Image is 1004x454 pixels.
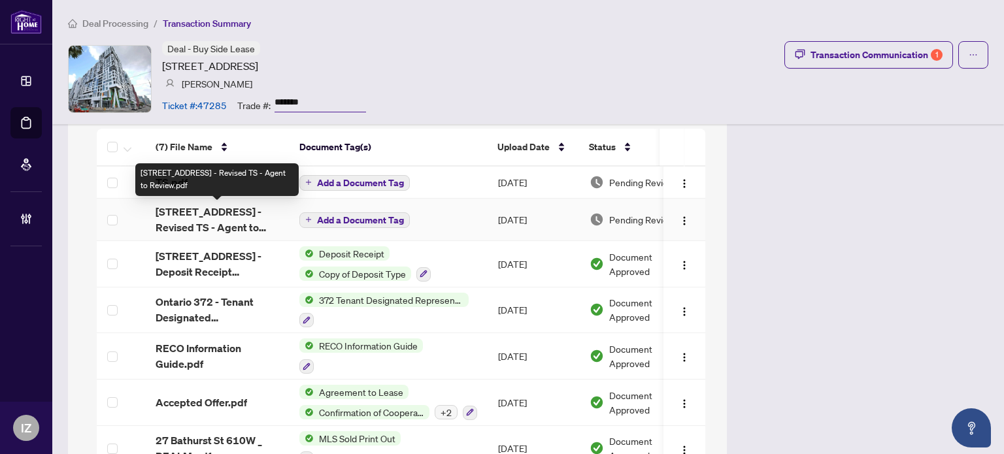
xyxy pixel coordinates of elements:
[488,333,579,380] td: [DATE]
[497,140,550,154] span: Upload Date
[162,98,227,112] article: Ticket #: 47285
[590,257,604,271] img: Document Status
[299,338,314,353] img: Status Icon
[590,175,604,189] img: Document Status
[82,18,148,29] span: Deal Processing
[314,338,423,353] span: RECO Information Guide
[609,175,675,189] span: Pending Review
[299,293,469,328] button: Status Icon372 Tenant Designated Representation Agreement - Authority for Lease or Purchase
[68,19,77,28] span: home
[679,178,690,189] img: Logo
[167,42,255,54] span: Deal - Buy Side Lease
[314,431,401,446] span: MLS Sold Print Out
[679,216,690,226] img: Logo
[488,380,579,426] td: [DATE]
[590,302,604,317] img: Document Status
[314,246,390,261] span: Deposit Receipt
[145,129,289,167] th: (7) File Name
[299,293,314,307] img: Status Icon
[609,388,680,417] span: Document Approved
[488,241,579,287] td: [DATE]
[435,405,458,419] div: + 2
[156,140,212,154] span: (7) File Name
[299,175,410,191] button: Add a Document Tag
[10,10,42,34] img: logo
[299,405,314,419] img: Status Icon
[590,212,604,227] img: Document Status
[784,41,953,69] button: Transaction Communication1
[299,338,423,374] button: Status IconRECO Information Guide
[674,392,695,413] button: Logo
[314,293,469,307] span: 372 Tenant Designated Representation Agreement - Authority for Lease or Purchase
[162,58,258,74] article: [STREET_ADDRESS]
[811,44,943,65] div: Transaction Communication
[314,385,409,399] span: Agreement to Lease
[589,140,616,154] span: Status
[156,395,247,410] span: Accepted Offer.pdf
[156,294,278,325] span: Ontario 372 - Tenant Designated Representation Agreement - Authority for Lease or Purchase.pdf
[299,174,410,191] button: Add a Document Tag
[305,216,312,223] span: plus
[299,212,410,228] button: Add a Document Tag
[679,306,690,317] img: Logo
[679,260,690,270] img: Logo
[578,129,690,167] th: Status
[299,431,314,446] img: Status Icon
[69,46,151,112] img: IMG-C12285069_1.jpg
[299,385,314,399] img: Status Icon
[299,267,314,281] img: Status Icon
[952,408,991,447] button: Open asap
[237,98,271,112] article: Trade #:
[299,211,410,228] button: Add a Document Tag
[487,129,578,167] th: Upload Date
[305,179,312,186] span: plus
[609,212,675,227] span: Pending Review
[679,352,690,363] img: Logo
[609,250,680,278] span: Document Approved
[299,246,431,282] button: Status IconDeposit ReceiptStatus IconCopy of Deposit Type
[609,295,680,324] span: Document Approved
[299,246,314,261] img: Status Icon
[609,342,680,370] span: Document Approved
[488,199,579,241] td: [DATE]
[156,248,278,280] span: [STREET_ADDRESS] - Deposit Receipt 2025.pdf
[289,129,487,167] th: Document Tag(s)
[674,299,695,320] button: Logo
[317,178,404,187] span: Add a Document Tag
[299,385,477,420] button: Status IconAgreement to LeaseStatus IconConfirmation of Cooperation+2
[163,18,251,29] span: Transaction Summary
[154,16,158,31] li: /
[182,76,252,91] article: [PERSON_NAME]
[314,267,411,281] span: Copy of Deposit Type
[488,167,579,199] td: [DATE]
[314,405,429,419] span: Confirmation of Cooperation
[135,163,299,196] div: [STREET_ADDRESS] - Revised TS - Agent to Review.pdf
[969,50,978,59] span: ellipsis
[156,204,278,235] span: [STREET_ADDRESS] - Revised TS - Agent to Review.pdf
[156,340,278,372] span: RECO Information Guide.pdf
[317,216,404,225] span: Add a Document Tag
[21,419,31,437] span: IZ
[674,253,695,274] button: Logo
[590,395,604,410] img: Document Status
[165,79,175,88] img: svg%3e
[590,349,604,363] img: Document Status
[674,346,695,366] button: Logo
[488,287,579,334] td: [DATE]
[931,49,943,61] div: 1
[679,398,690,409] img: Logo
[674,209,695,230] button: Logo
[674,172,695,193] button: Logo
